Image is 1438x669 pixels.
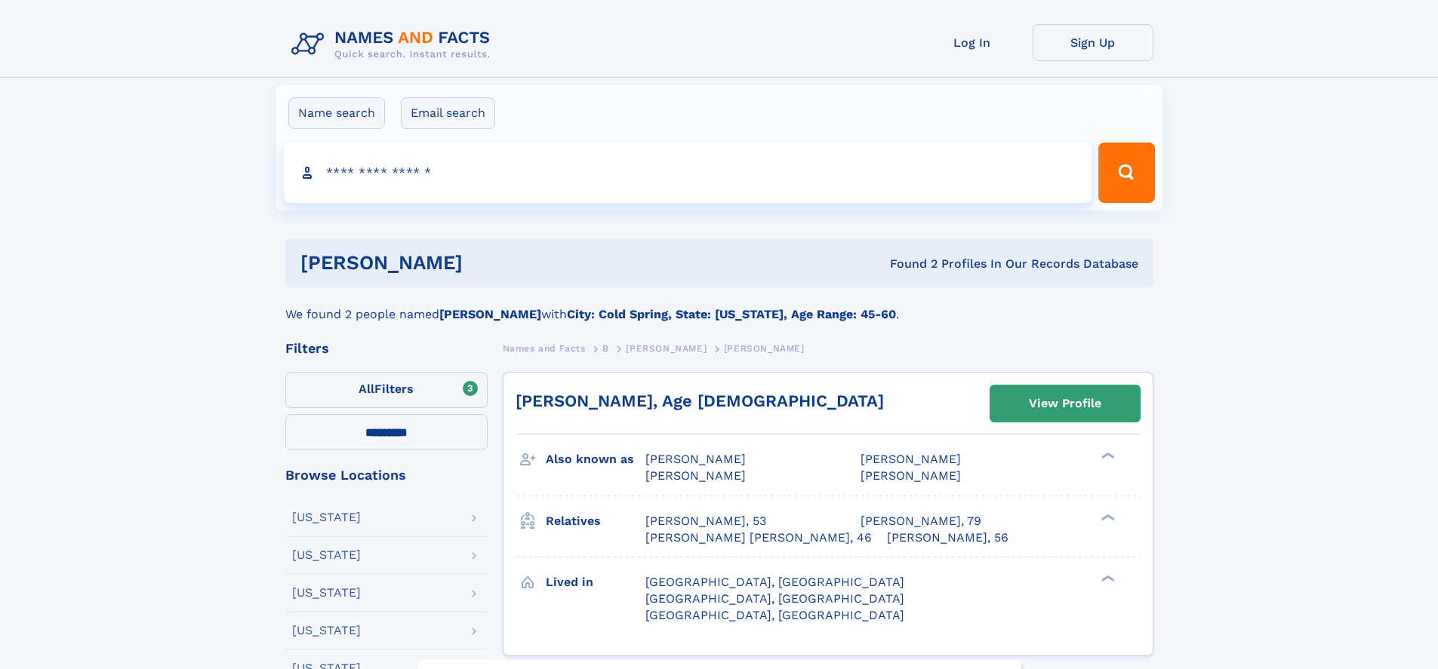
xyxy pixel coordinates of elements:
div: ❯ [1098,512,1116,522]
div: ❯ [1098,573,1116,583]
a: [PERSON_NAME], 53 [645,513,766,529]
a: [PERSON_NAME] [PERSON_NAME], 46 [645,529,872,546]
span: [PERSON_NAME] [861,468,961,483]
div: We found 2 people named with . [285,287,1153,324]
span: [PERSON_NAME] [626,343,707,354]
label: Filters [285,372,488,408]
div: Found 2 Profiles In Our Records Database [676,256,1138,272]
a: Log In [912,24,1033,61]
span: [PERSON_NAME] [724,343,805,354]
div: [US_STATE] [292,587,361,599]
a: Names and Facts [503,339,586,358]
span: [PERSON_NAME] [645,468,746,483]
a: [PERSON_NAME], Age [DEMOGRAPHIC_DATA] [516,391,884,410]
div: ❯ [1098,451,1116,461]
h3: Also known as [546,447,645,472]
span: [GEOGRAPHIC_DATA], [GEOGRAPHIC_DATA] [645,575,904,589]
label: Email search [401,97,495,129]
div: [US_STATE] [292,549,361,561]
a: [PERSON_NAME] [626,339,707,358]
span: [PERSON_NAME] [645,452,746,466]
div: Browse Locations [285,468,488,482]
div: [US_STATE] [292,511,361,523]
a: View Profile [990,385,1140,422]
span: All [359,382,374,396]
span: [GEOGRAPHIC_DATA], [GEOGRAPHIC_DATA] [645,608,904,622]
a: B [602,339,609,358]
input: search input [284,143,1092,203]
a: [PERSON_NAME], 56 [887,529,1008,546]
b: City: Cold Spring, State: [US_STATE], Age Range: 45-60 [567,307,896,321]
span: [PERSON_NAME] [861,452,961,466]
a: [PERSON_NAME], 79 [861,513,981,529]
a: Sign Up [1033,24,1153,61]
h3: Lived in [546,569,645,595]
div: View Profile [1029,386,1101,421]
span: [GEOGRAPHIC_DATA], [GEOGRAPHIC_DATA] [645,591,904,606]
img: Logo Names and Facts [285,24,503,65]
label: Name search [288,97,385,129]
div: [US_STATE] [292,625,361,637]
b: [PERSON_NAME] [439,307,541,321]
button: Search Button [1098,143,1154,203]
div: Filters [285,342,488,355]
h3: Relatives [546,508,645,534]
h1: [PERSON_NAME] [300,253,676,272]
span: B [602,343,609,354]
